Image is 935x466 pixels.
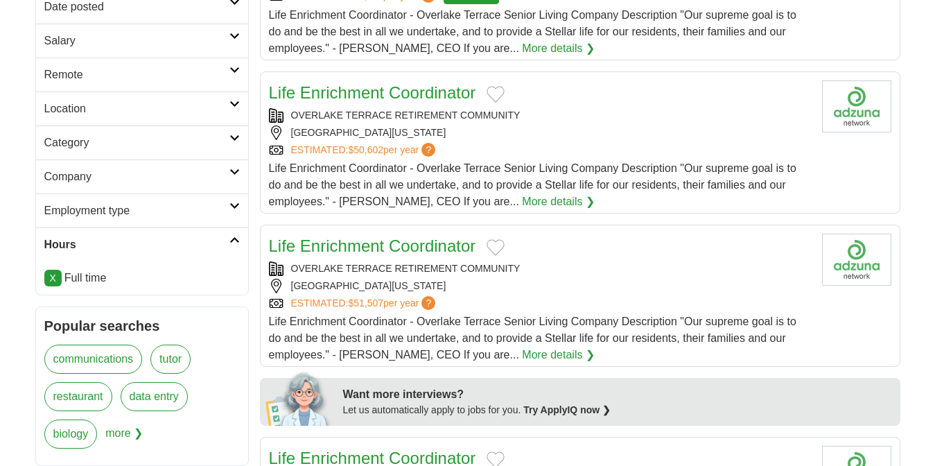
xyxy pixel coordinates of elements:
[421,296,435,310] span: ?
[36,227,248,261] a: Hours
[269,279,811,293] div: [GEOGRAPHIC_DATA][US_STATE]
[44,345,143,374] a: communications
[421,143,435,157] span: ?
[822,234,891,286] img: Company logo
[291,296,439,311] a: ESTIMATED:$51,507per year?
[44,33,229,49] h2: Salary
[269,316,796,361] span: Life Enrichment Coordinator - Overlake Terrace Senior Living Company Description "Our supreme goa...
[522,193,595,210] a: More details ❯
[36,159,248,193] a: Company
[121,382,188,411] a: data entry
[522,40,595,57] a: More details ❯
[269,9,796,54] span: Life Enrichment Coordinator - Overlake Terrace Senior Living Company Description "Our supreme goa...
[44,382,112,411] a: restaurant
[44,135,229,151] h2: Category
[269,108,811,123] div: OVERLAKE TERRACE RETIREMENT COMMUNITY
[36,58,248,92] a: Remote
[44,236,229,253] h2: Hours
[44,270,240,286] li: Full time
[150,345,191,374] a: tutor
[36,92,248,126] a: Location
[348,297,383,309] span: $51,507
[487,239,505,256] button: Add to favorite jobs
[487,86,505,103] button: Add to favorite jobs
[523,404,611,415] a: Try ApplyIQ now ❯
[822,80,891,132] img: Company logo
[36,126,248,159] a: Category
[44,67,229,83] h2: Remote
[269,126,811,140] div: [GEOGRAPHIC_DATA][US_STATE]
[269,236,476,255] a: Life Enrichment Coordinator
[44,101,229,117] h2: Location
[269,83,476,102] a: Life Enrichment Coordinator
[105,420,143,457] span: more ❯
[36,193,248,227] a: Employment type
[522,347,595,363] a: More details ❯
[343,403,892,417] div: Let us automatically apply to jobs for you.
[44,420,98,449] a: biology
[265,370,333,426] img: apply-iq-scientist.png
[343,386,892,403] div: Want more interviews?
[269,261,811,276] div: OVERLAKE TERRACE RETIREMENT COMMUNITY
[44,270,62,286] a: X
[291,143,439,157] a: ESTIMATED:$50,602per year?
[348,144,383,155] span: $50,602
[36,24,248,58] a: Salary
[269,162,796,207] span: Life Enrichment Coordinator - Overlake Terrace Senior Living Company Description "Our supreme goa...
[44,169,229,185] h2: Company
[44,316,240,336] h2: Popular searches
[44,202,229,219] h2: Employment type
